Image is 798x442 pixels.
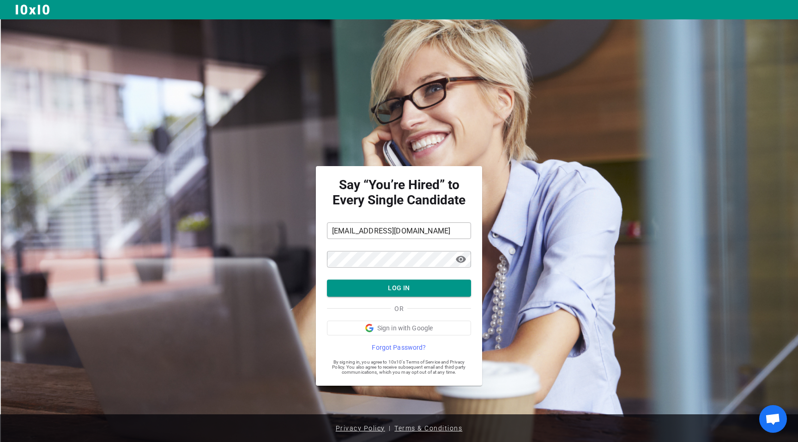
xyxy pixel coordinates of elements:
a: Forgot Password? [327,343,471,352]
a: Terms & Conditions [391,418,466,438]
img: Logo [15,4,51,16]
a: Privacy Policy [332,418,389,438]
button: Sign in with Google [327,321,471,335]
button: LOG IN [327,280,471,297]
input: Email Address* [327,223,471,238]
strong: Say “You’re Hired” to Every Single Candidate [327,177,471,208]
span: | [389,421,391,436]
span: Sign in with Google [377,323,433,333]
span: By signing in, you agree to 10x10's Terms of Service and Privacy Policy. You also agree to receiv... [327,359,471,375]
span: OR [394,304,403,313]
div: Open chat [759,405,787,433]
span: Forgot Password? [372,343,426,352]
span: visibility [455,254,466,265]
